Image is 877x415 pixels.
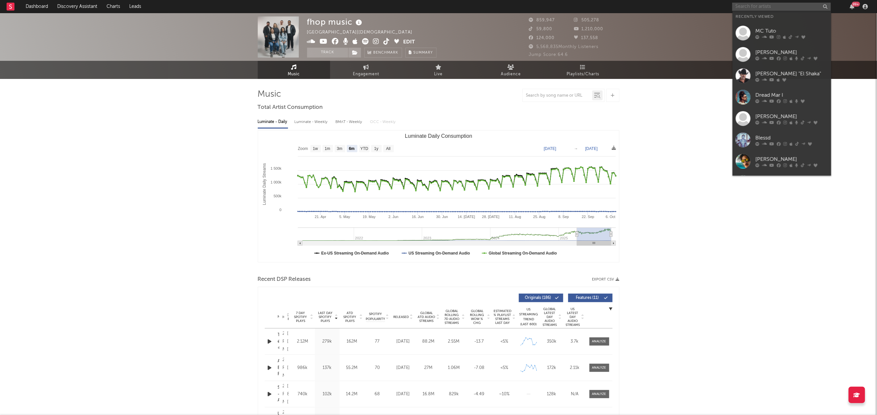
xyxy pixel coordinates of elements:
text: Luminate Daily Consumption [405,133,472,139]
span: Engagement [353,70,379,78]
button: 99+ [850,4,855,9]
text: 25. Aug [533,215,545,219]
div: 70 [366,365,389,371]
div: [PERSON_NAME] & [PERSON_NAME] [287,382,289,406]
text: 6m [349,147,354,151]
span: 7 Day Spotify Plays [292,311,309,323]
span: Recent DSP Releases [258,276,311,283]
span: Estimated % Playlist Streams Last Day [494,309,512,325]
span: Global Rolling WoW % Chg [468,309,486,325]
span: 505,278 [574,18,599,22]
div: -4.49 [468,391,490,398]
text: 1 500k [270,166,281,170]
div: BMAT - Weekly [336,116,364,128]
div: 55.2M [341,365,363,371]
div: 2024 Fhop Music [282,330,284,354]
div: Blessd [756,134,828,142]
span: Last Day Spotify Plays [317,311,334,323]
div: 2024 Fhop Music [282,356,284,380]
div: [PERSON_NAME] "El Shaka" [756,70,828,78]
a: Live [402,61,475,79]
div: Name [278,314,280,319]
a: Playlists/Charts [547,61,620,79]
text: 1w [313,147,318,151]
text: US Streaming On-Demand Audio [408,251,470,256]
text: Luminate Daily Streams [262,163,267,205]
input: Search for artists [732,3,831,11]
a: [PERSON_NAME] [733,172,831,193]
div: [PERSON_NAME] [756,48,828,56]
div: 1.06M [443,365,465,371]
text: 16. Jun [412,215,424,219]
a: Blessd [733,129,831,151]
span: Jump Score: 64.6 [529,53,568,57]
div: Luminate - Daily [258,116,288,128]
svg: Luminate Daily Consumption [258,131,619,262]
div: A Boa Parte - Ao Vivo [278,358,280,378]
div: 128k [542,391,562,398]
text: 1m [325,147,330,151]
div: [DATE] [392,391,414,398]
div: Recently Viewed [736,13,828,21]
span: Global ATD Audio Streams [418,311,436,323]
text: Ex-US Streaming On-Demand Audio [321,251,389,256]
button: Originals(186) [519,294,563,302]
span: Features ( 11 ) [572,296,603,300]
span: 859,947 [529,18,555,22]
a: Dread Mar I [733,86,831,108]
div: [PERSON_NAME] [287,364,289,372]
span: Global Rolling 7D Audio Streams [443,309,461,325]
input: Search by song name or URL [523,93,592,98]
span: Summary [414,51,433,55]
span: 1,210,000 [574,27,603,31]
span: Live [434,70,443,78]
text: 30. Jun [436,215,448,219]
text: 14. [DATE] [458,215,475,219]
a: Benchmark [364,48,402,58]
text: 0 [279,208,281,212]
div: 350k [542,338,562,345]
div: 279k [317,338,338,345]
span: Playlists/Charts [567,70,599,78]
div: [GEOGRAPHIC_DATA] | [DEMOGRAPHIC_DATA] [307,29,420,37]
div: ~ 10 % [494,391,516,398]
span: Released [394,315,409,319]
text: 1 000k [270,180,281,184]
text: 500k [274,194,281,198]
span: 124,000 [529,36,555,40]
div: 2.11k [565,365,585,371]
div: Luminate - Weekly [295,116,329,128]
div: <5% [494,338,516,345]
div: MC Tuto [756,27,828,35]
text: 5. May [339,215,351,219]
a: Tu és + Águas Purificadoras - Ao Vivo [278,332,280,351]
div: 2.12M [292,338,313,345]
div: 102k [317,391,338,398]
button: Features(11) [568,294,613,302]
div: [DATE] [392,365,414,371]
div: 2025 Fhop Music [282,382,284,406]
text: [DATE] [544,146,556,151]
text: 21. Apr [315,215,326,219]
text: 22. Sep [582,215,594,219]
div: 16.8M [418,391,440,398]
text: [DATE] [585,146,598,151]
a: [PERSON_NAME] [733,108,831,129]
text: 3m [337,147,342,151]
div: 162M [341,338,363,345]
div: Sublime - Ao Vivo [278,384,280,404]
text: 2. Jun [388,215,398,219]
div: -7.08 [468,365,490,371]
div: [PERSON_NAME] [756,155,828,163]
text: 19. May [363,215,376,219]
a: Music [258,61,330,79]
div: 27M [418,365,440,371]
div: 77 [366,338,389,345]
text: Global Streaming On-Demand Audio [489,251,557,256]
div: 986k [292,365,313,371]
span: 137,558 [574,36,598,40]
div: 14.2M [341,391,363,398]
text: Zoom [298,147,308,151]
a: [PERSON_NAME] [733,151,831,172]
